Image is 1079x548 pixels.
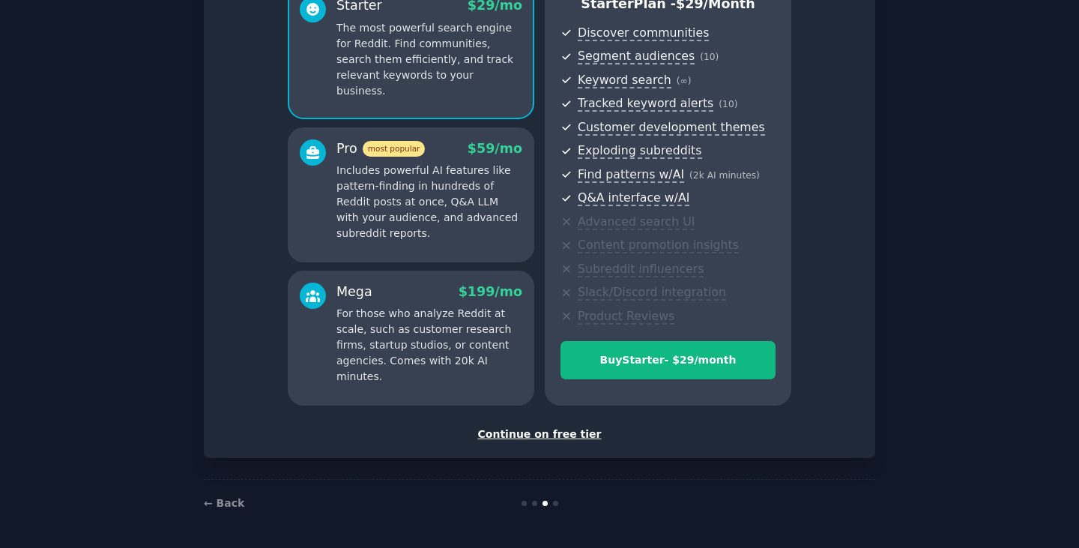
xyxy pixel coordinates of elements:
[578,73,671,88] span: Keyword search
[220,427,859,442] div: Continue on free tier
[689,170,760,181] span: ( 2k AI minutes )
[336,163,522,241] p: Includes powerful AI features like pattern-finding in hundreds of Reddit posts at once, Q&A LLM w...
[561,352,775,368] div: Buy Starter - $ 29 /month
[578,25,709,41] span: Discover communities
[336,306,522,385] p: For those who analyze Reddit at scale, such as customer research firms, startup studios, or conte...
[578,262,704,277] span: Subreddit influencers
[578,238,739,253] span: Content promotion insights
[578,96,713,112] span: Tracked keyword alerts
[336,20,522,99] p: The most powerful search engine for Reddit. Find communities, search them efficiently, and track ...
[363,141,426,157] span: most popular
[578,285,726,301] span: Slack/Discord integration
[700,52,719,62] span: ( 10 )
[336,139,425,158] div: Pro
[578,143,701,159] span: Exploding subreddits
[468,141,522,156] span: $ 59 /mo
[578,49,695,64] span: Segment audiences
[459,284,522,299] span: $ 199 /mo
[578,167,684,183] span: Find patterns w/AI
[677,76,692,86] span: ( ∞ )
[578,190,689,206] span: Q&A interface w/AI
[204,497,244,509] a: ← Back
[336,283,372,301] div: Mega
[578,214,695,230] span: Advanced search UI
[578,309,674,325] span: Product Reviews
[578,120,765,136] span: Customer development themes
[719,99,737,109] span: ( 10 )
[560,341,776,379] button: BuyStarter- $29/month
